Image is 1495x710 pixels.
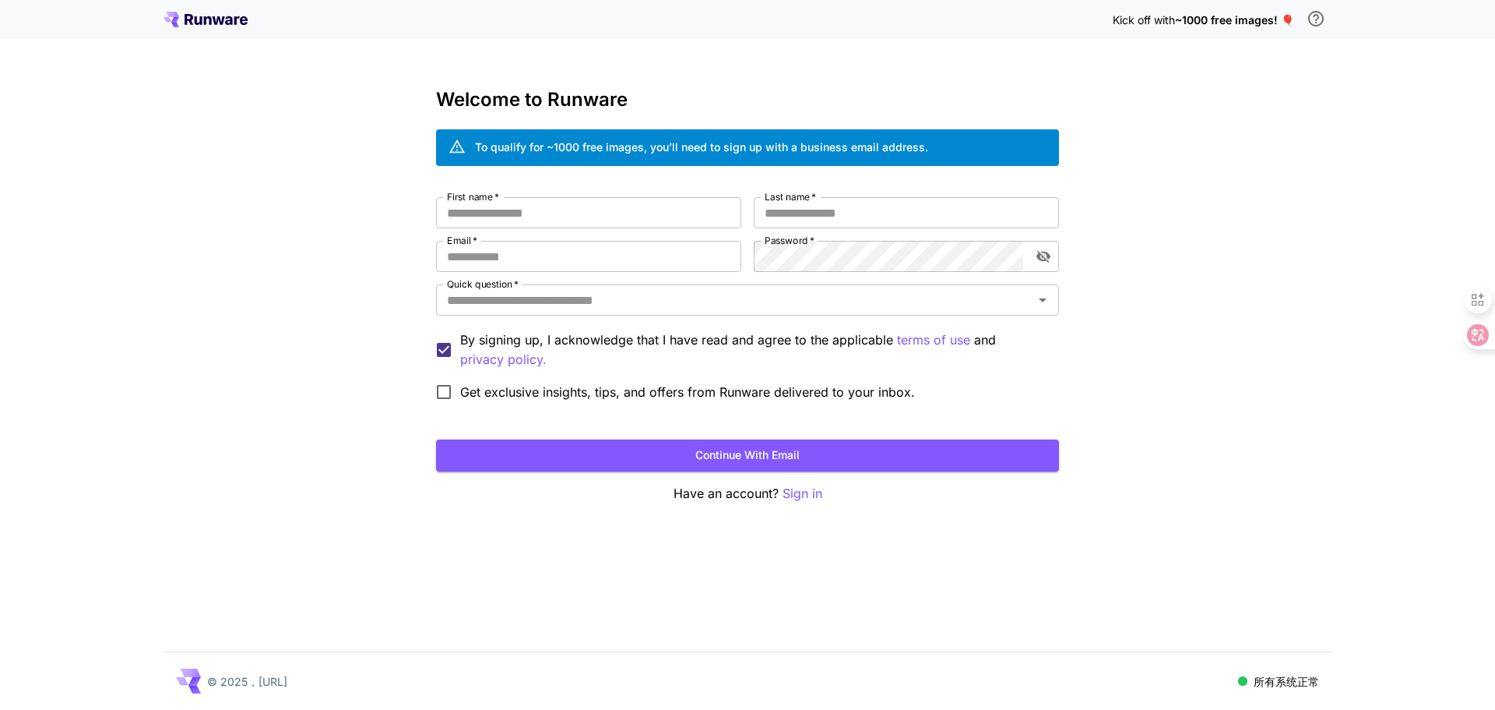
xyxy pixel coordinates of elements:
[1029,242,1057,270] button: toggle password visibility
[897,330,970,350] button: By signing up, I acknowledge that I have read and agree to the applicable and privacy policy.
[1175,13,1294,26] span: ~1000 free images! 🎈
[783,484,822,503] button: Sign in
[897,330,970,350] p: terms of use
[447,277,519,291] label: Quick question
[460,383,915,401] span: Get exclusive insights, tips, and offers from Runware delivered to your inbox.
[1300,3,1331,34] button: In order to qualify for free credit, you need to sign up with a business email address and click ...
[1113,13,1175,26] span: Kick off with
[460,330,1046,369] p: By signing up, I acknowledge that I have read and agree to the applicable and
[436,440,1059,472] button: Continue with email
[207,675,287,688] font: © 2025，[URL]
[460,350,547,369] p: privacy policy.
[447,190,499,203] label: First name
[447,234,477,247] label: Email
[436,89,1059,111] h3: Welcome to Runware
[436,484,1059,503] p: Have an account?
[475,139,928,155] div: To qualify for ~1000 free images, you’ll need to sign up with a business email address.
[765,190,816,203] label: Last name
[1032,289,1054,311] button: Open
[460,350,547,369] button: By signing up, I acknowledge that I have read and agree to the applicable terms of use and
[1254,675,1319,688] font: 所有系统正常
[765,234,814,247] label: Password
